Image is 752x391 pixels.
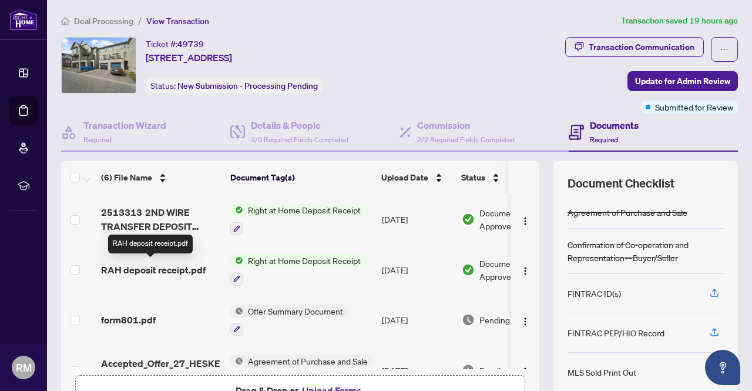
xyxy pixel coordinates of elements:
[590,118,639,132] h4: Documents
[230,305,348,336] button: Status IconOffer Summary Document
[521,317,530,326] img: Logo
[138,14,142,28] li: /
[251,118,348,132] h4: Details & People
[705,350,740,385] button: Open asap
[381,171,428,184] span: Upload Date
[108,235,193,253] div: RAH deposit receipt.pdf
[568,238,724,264] div: Confirmation of Co-operation and Representation—Buyer/Seller
[521,266,530,276] img: Logo
[61,17,69,25] span: home
[96,161,226,194] th: (6) File Name
[461,171,485,184] span: Status
[74,16,133,26] span: Deal Processing
[146,51,232,65] span: [STREET_ADDRESS]
[226,161,377,194] th: Document Tag(s)
[377,194,457,245] td: [DATE]
[9,9,38,31] img: logo
[377,245,457,295] td: [DATE]
[101,263,206,277] span: RAH deposit receipt.pdf
[568,206,687,219] div: Agreement of Purchase and Sale
[230,355,372,386] button: Status IconAgreement of Purchase and Sale
[16,359,32,376] span: RM
[516,310,535,329] button: Logo
[479,364,538,377] span: Pending Review
[83,118,166,132] h4: Transaction Wizard
[479,257,552,283] span: Document Approved
[177,39,204,49] span: 49739
[456,161,556,194] th: Status
[521,216,530,226] img: Logo
[243,355,372,367] span: Agreement of Purchase and Sale
[101,171,152,184] span: (6) File Name
[479,313,538,326] span: Pending Review
[417,135,515,144] span: 2/2 Required Fields Completed
[568,366,636,379] div: MLS Sold Print Out
[230,305,243,318] img: Status Icon
[101,313,156,327] span: form801.pdf
[230,355,243,367] img: Status Icon
[516,260,535,279] button: Logo
[243,254,365,267] span: Right at Home Deposit Receipt
[377,161,456,194] th: Upload Date
[516,361,535,380] button: Logo
[177,81,318,91] span: New Submission - Processing Pending
[230,203,365,235] button: Status IconRight at Home Deposit Receipt
[590,135,618,144] span: Required
[462,263,475,276] img: Document Status
[146,37,204,51] div: Ticket #:
[516,210,535,229] button: Logo
[627,71,738,91] button: Update for Admin Review
[230,203,243,216] img: Status Icon
[243,203,365,216] span: Right at Home Deposit Receipt
[589,38,694,56] div: Transaction Communication
[462,213,475,226] img: Document Status
[565,37,704,57] button: Transaction Communication
[568,287,621,300] div: FINTRAC ID(s)
[568,175,674,192] span: Document Checklist
[230,254,243,267] img: Status Icon
[655,101,733,113] span: Submitted for Review
[635,72,730,91] span: Update for Admin Review
[521,367,530,376] img: Logo
[462,313,475,326] img: Document Status
[146,78,323,93] div: Status:
[83,135,112,144] span: Required
[230,254,365,286] button: Status IconRight at Home Deposit Receipt
[62,38,136,93] img: IMG-E12335982_1.jpg
[101,356,221,385] span: Accepted_Offer_27_HESKETH 1 1.pdf
[101,205,221,233] span: 2513313 2ND WIRE TRANSFER DEPOSIT RECEIPT.pdf
[720,45,728,54] span: ellipsis
[146,16,209,26] span: View Transaction
[479,206,552,232] span: Document Approved
[243,305,348,318] span: Offer Summary Document
[621,14,738,28] article: Transaction saved 19 hours ago
[417,118,515,132] h4: Commission
[462,364,475,377] img: Document Status
[377,295,457,346] td: [DATE]
[568,326,664,339] div: FINTRAC PEP/HIO Record
[251,135,348,144] span: 3/3 Required Fields Completed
